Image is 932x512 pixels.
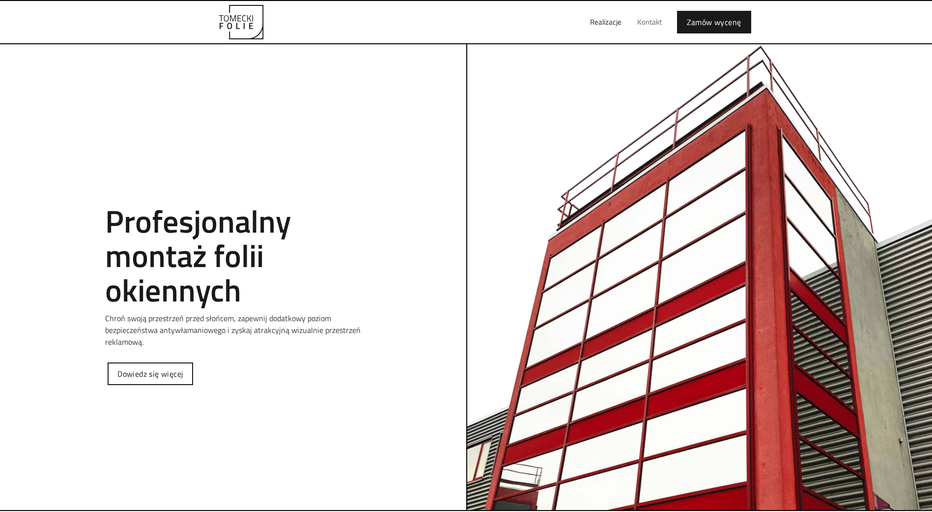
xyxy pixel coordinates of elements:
a: Zamów wycenę [677,11,751,33]
h1: Tomecki folie [105,179,361,189]
p: Chroń swoją przestrzeń przed słońcem, zapewnij dodatkowy poziom bezpieczeństwa antywłamaniowego i... [105,312,361,348]
a: Dowiedz się więcej [108,362,193,385]
a: Realizacje [582,6,629,38]
a: Kontakt [629,6,670,38]
h2: Profesjonalny montaż folii okiennych [105,204,361,307]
